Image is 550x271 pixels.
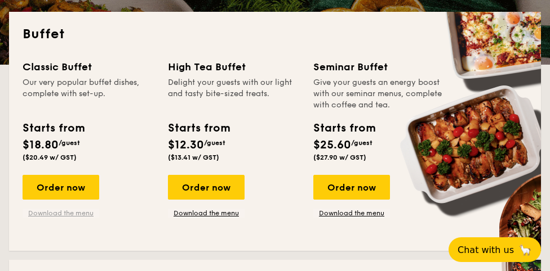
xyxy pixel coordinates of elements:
[168,153,219,161] span: ($13.41 w/ GST)
[313,153,366,161] span: ($27.90 w/ GST)
[168,138,204,152] span: $12.30
[23,120,84,137] div: Starts from
[168,120,229,137] div: Starts from
[313,138,351,152] span: $25.60
[313,209,390,218] a: Download the menu
[23,77,154,111] div: Our very popular buffet dishes, complete with set-up.
[168,59,300,75] div: High Tea Buffet
[313,77,445,111] div: Give your guests an energy boost with our seminar menus, complete with coffee and tea.
[168,209,245,218] a: Download the menu
[204,139,225,147] span: /guest
[518,243,532,256] span: 🦙
[23,175,99,200] div: Order now
[168,77,300,111] div: Delight your guests with our light and tasty bite-sized treats.
[23,59,154,75] div: Classic Buffet
[313,59,445,75] div: Seminar Buffet
[23,25,527,43] h2: Buffet
[313,175,390,200] div: Order now
[449,237,541,262] button: Chat with us🦙
[458,245,514,255] span: Chat with us
[168,175,245,200] div: Order now
[59,139,80,147] span: /guest
[23,138,59,152] span: $18.80
[351,139,372,147] span: /guest
[23,209,99,218] a: Download the menu
[23,153,77,161] span: ($20.49 w/ GST)
[313,120,375,137] div: Starts from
